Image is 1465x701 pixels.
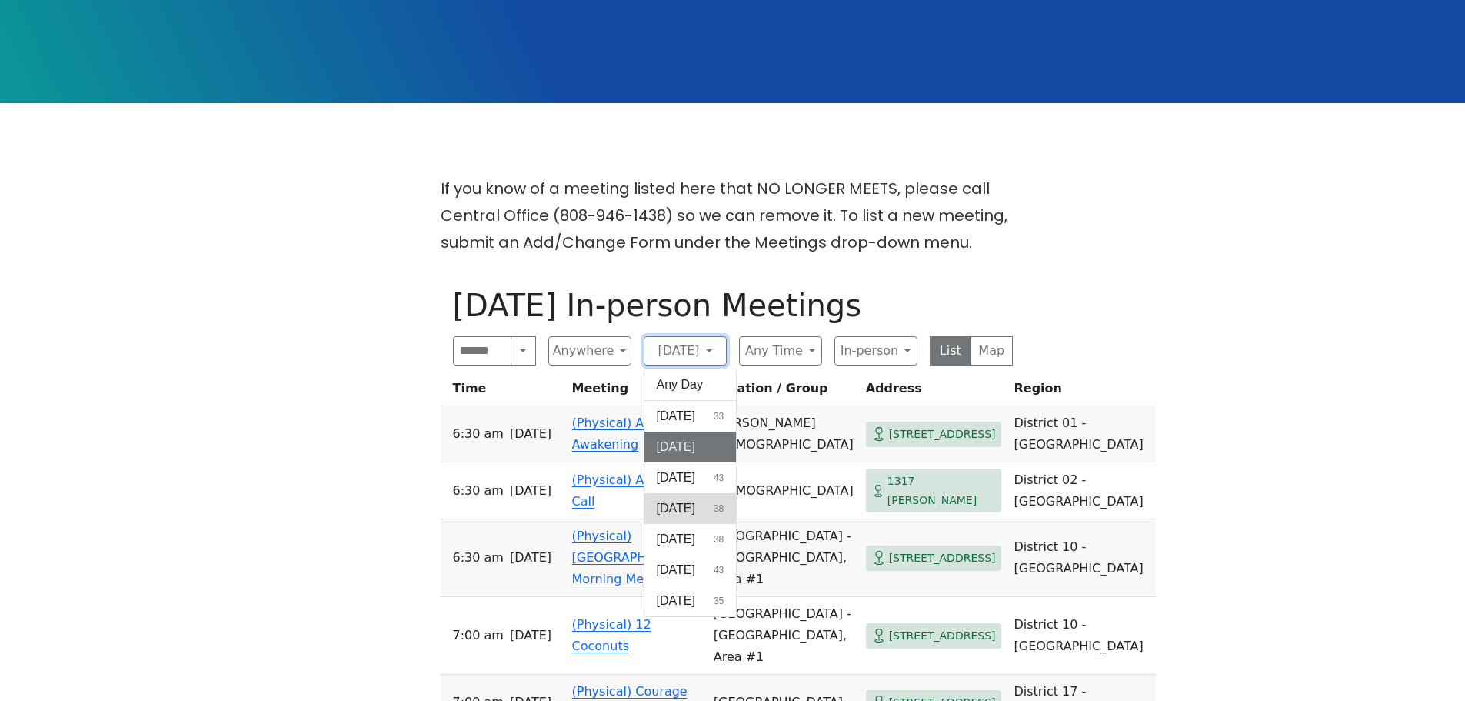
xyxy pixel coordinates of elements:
td: District 02 - [GEOGRAPHIC_DATA] [1007,462,1155,519]
td: [DEMOGRAPHIC_DATA] [708,462,860,519]
span: [DATE] [657,561,695,579]
td: District 10 - [GEOGRAPHIC_DATA] [1007,597,1155,675]
span: [DATE] [510,480,551,502]
button: [DATE]35 results [644,586,737,616]
button: [DATE]43 results [644,462,737,493]
td: [GEOGRAPHIC_DATA] - [GEOGRAPHIC_DATA], Area #1 [708,519,860,597]
td: [PERSON_NAME][DEMOGRAPHIC_DATA] [708,406,860,462]
span: [DATE] [657,438,695,456]
th: Address [860,378,1008,406]
span: [DATE] [657,469,695,487]
div: [DATE] [644,369,737,617]
span: 6:30 AM [453,480,504,502]
button: [DATE]43 results [644,555,737,586]
span: [STREET_ADDRESS] [889,425,996,444]
button: [DATE]38 results [644,524,737,555]
span: 43 results [714,471,724,485]
button: Anywhere [548,336,631,366]
th: Time [441,378,566,406]
span: 35 results [714,594,724,608]
span: [DATE] [657,530,695,549]
span: 7:00 AM [453,625,504,646]
span: [DATE] [657,499,695,518]
h1: [DATE] In-person Meetings [453,287,1013,324]
button: List [930,336,972,366]
span: 6:30 AM [453,423,504,445]
td: District 10 - [GEOGRAPHIC_DATA] [1007,519,1155,597]
th: Region [1007,378,1155,406]
th: Meeting [566,378,708,406]
span: [DATE] [510,423,551,445]
span: [DATE] [657,592,695,610]
span: [STREET_ADDRESS] [889,549,996,568]
button: [DATE]42 results [644,432,737,462]
span: [STREET_ADDRESS] [889,626,996,646]
span: 42 results [714,440,724,454]
button: [DATE]38 results [644,493,737,524]
td: [GEOGRAPHIC_DATA] - [GEOGRAPHIC_DATA], Area #1 [708,597,860,675]
a: (Physical) A Spiritual Awakening [572,416,699,452]
td: District 01 - [GEOGRAPHIC_DATA] [1007,406,1155,462]
input: Search [453,336,512,366]
button: Any Time [739,336,822,366]
span: [DATE] [657,407,695,426]
span: 38 results [714,502,724,516]
a: (Physical) 12 Coconuts [572,617,651,653]
a: (Physical) A Wakeup Call [572,472,697,509]
span: 33 results [714,409,724,423]
button: [DATE]33 results [644,401,737,432]
button: Any Day [644,369,737,400]
button: [DATE] [644,336,727,366]
th: Location / Group [708,378,860,406]
span: [DATE] [510,625,551,646]
span: [DATE] [510,547,551,569]
span: 38 results [714,532,724,546]
a: (Physical) [GEOGRAPHIC_DATA] Morning Meditation [572,529,701,586]
p: If you know of a meeting listed here that NO LONGER MEETS, please call Central Office (808-946-14... [441,175,1025,256]
span: 1317 [PERSON_NAME] [887,472,996,509]
button: In-person [834,336,917,366]
span: 6:30 AM [453,547,504,569]
button: Map [971,336,1013,366]
span: 43 results [714,563,724,577]
button: Search [511,336,535,366]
